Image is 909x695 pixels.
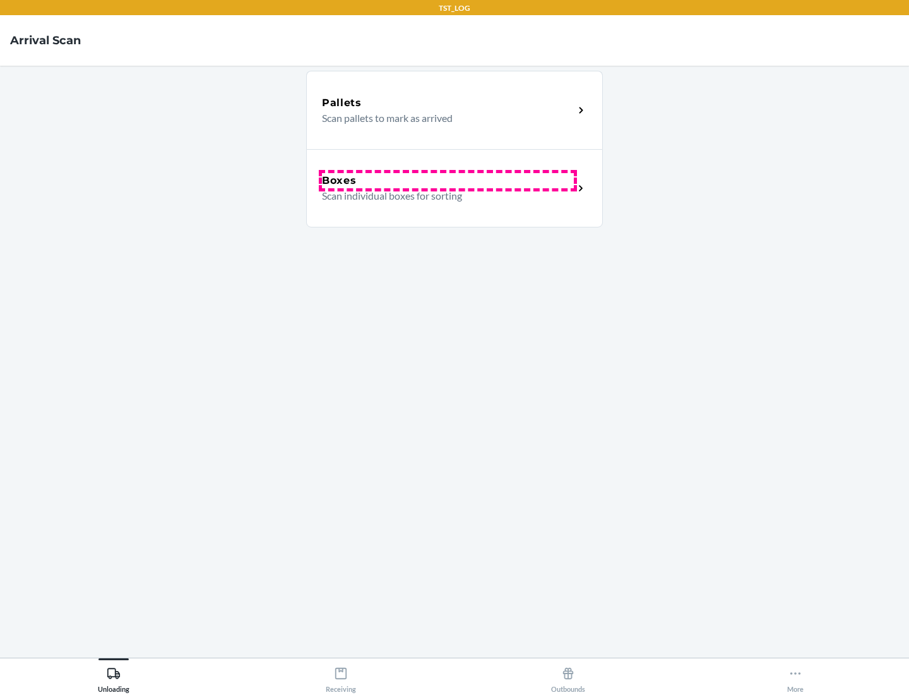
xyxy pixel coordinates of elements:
[682,658,909,693] button: More
[322,111,564,126] p: Scan pallets to mark as arrived
[98,662,129,693] div: Unloading
[551,662,585,693] div: Outbounds
[787,662,804,693] div: More
[10,32,81,49] h4: Arrival Scan
[322,188,564,203] p: Scan individual boxes for sorting
[306,71,603,149] a: PalletsScan pallets to mark as arrived
[227,658,454,693] button: Receiving
[306,149,603,227] a: BoxesScan individual boxes for sorting
[322,173,357,188] h5: Boxes
[439,3,470,14] p: TST_LOG
[454,658,682,693] button: Outbounds
[326,662,356,693] div: Receiving
[322,95,362,111] h5: Pallets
